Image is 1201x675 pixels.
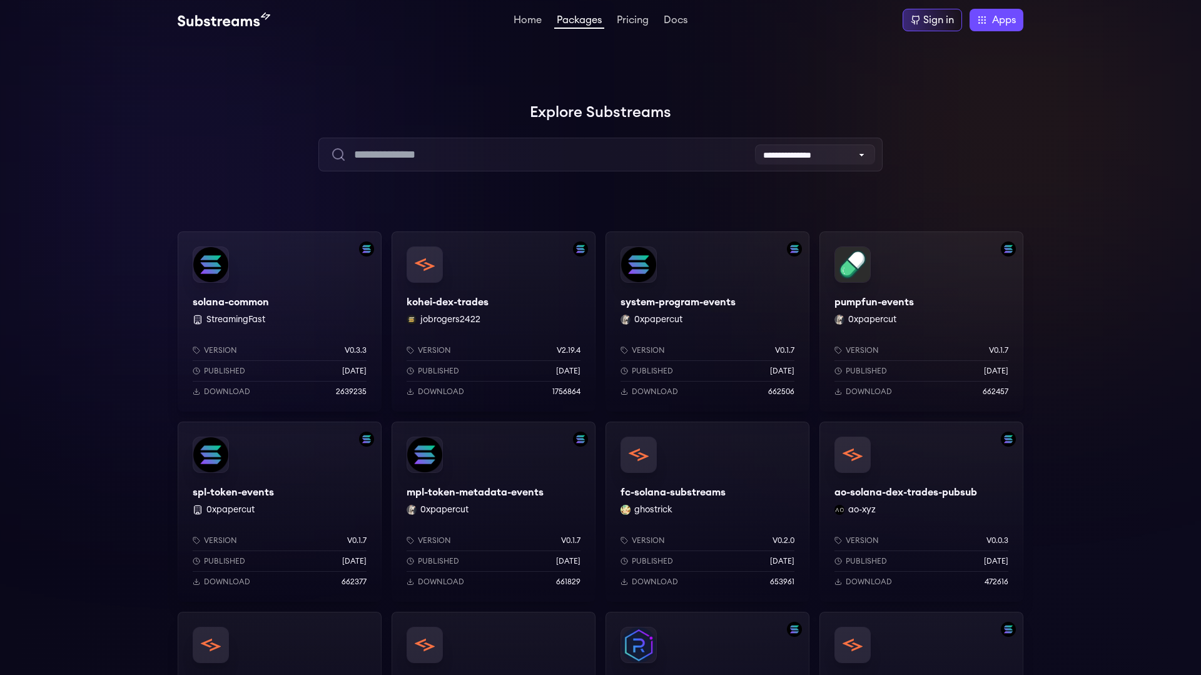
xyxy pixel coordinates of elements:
a: Filter by solana networkpumpfun-eventspumpfun-events0xpapercut 0xpapercutVersionv0.1.7Published[D... [819,231,1023,412]
p: 662506 [768,387,794,397]
p: Version [418,535,451,546]
img: Filter by solana network [1001,241,1016,256]
p: Download [204,387,250,397]
p: Download [418,387,464,397]
img: Filter by solana network [1001,622,1016,637]
a: Packages [554,15,604,29]
img: Filter by solana network [573,432,588,447]
p: v0.1.7 [561,535,580,546]
img: Filter by solana network [573,241,588,256]
img: Substream's logo [178,13,270,28]
p: Published [418,556,459,566]
img: Filter by solana network [1001,432,1016,447]
p: [DATE] [770,366,794,376]
p: Version [418,345,451,355]
p: [DATE] [984,556,1008,566]
p: Published [204,366,245,376]
p: Version [204,345,237,355]
p: Version [632,535,665,546]
p: v0.0.3 [986,535,1008,546]
p: 662377 [342,577,367,587]
a: Pricing [614,15,651,28]
p: v0.1.7 [775,345,794,355]
span: Apps [992,13,1016,28]
button: 0xpapercut [206,504,255,516]
p: Published [418,366,459,376]
a: Filter by solana networksystem-program-eventssystem-program-events0xpapercut 0xpapercutVersionv0.... [606,231,809,412]
p: Download [418,577,464,587]
p: v0.3.3 [345,345,367,355]
p: v0.2.0 [773,535,794,546]
button: ghostrick [634,504,672,516]
p: Download [632,387,678,397]
p: [DATE] [770,556,794,566]
a: Filter by solana networkspl-token-eventsspl-token-events 0xpapercutVersionv0.1.7Published[DATE]Do... [178,422,382,602]
a: Home [511,15,544,28]
p: Download [846,387,892,397]
p: Published [632,556,673,566]
button: StreamingFast [206,313,265,326]
p: [DATE] [984,366,1008,376]
p: Published [204,556,245,566]
p: Version [632,345,665,355]
p: Version [846,535,879,546]
a: Filter by solana networkkohei-dex-tradeskohei-dex-tradesjobrogers2422 jobrogers2422Versionv2.19.4... [392,231,595,412]
p: Download [846,577,892,587]
p: v0.1.7 [347,535,367,546]
p: v2.19.4 [557,345,580,355]
p: Download [204,577,250,587]
button: ao-xyz [848,504,876,516]
img: Filter by solana network [359,432,374,447]
p: 661829 [556,577,580,587]
p: 1756864 [552,387,580,397]
p: 662457 [983,387,1008,397]
p: v0.1.7 [989,345,1008,355]
a: Filter by solana networkao-solana-dex-trades-pubsubao-solana-dex-trades-pubsubao-xyz ao-xyzVersio... [819,422,1023,602]
button: 0xpapercut [634,313,682,326]
p: Version [846,345,879,355]
p: Published [846,556,887,566]
a: Filter by solana networkmpl-token-metadata-eventsmpl-token-metadata-events0xpapercut 0xpapercutVe... [392,422,595,602]
p: [DATE] [342,366,367,376]
p: [DATE] [556,556,580,566]
p: [DATE] [342,556,367,566]
p: Download [632,577,678,587]
img: Filter by solana network [787,622,802,637]
a: Docs [661,15,690,28]
p: Published [846,366,887,376]
a: fc-solana-substreamsfc-solana-substreamsghostrick ghostrickVersionv0.2.0Published[DATE]Download65... [606,422,809,602]
p: 472616 [985,577,1008,587]
a: Sign in [903,9,962,31]
p: [DATE] [556,366,580,376]
p: Published [632,366,673,376]
p: 2639235 [336,387,367,397]
p: 653961 [770,577,794,587]
a: Filter by solana networksolana-commonsolana-common StreamingFastVersionv0.3.3Published[DATE]Downl... [178,231,382,412]
p: Version [204,535,237,546]
h1: Explore Substreams [178,100,1023,125]
div: Sign in [923,13,954,28]
button: 0xpapercut [420,504,469,516]
img: Filter by solana network [359,241,374,256]
button: 0xpapercut [848,313,896,326]
button: jobrogers2422 [420,313,480,326]
img: Filter by solana network [787,241,802,256]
